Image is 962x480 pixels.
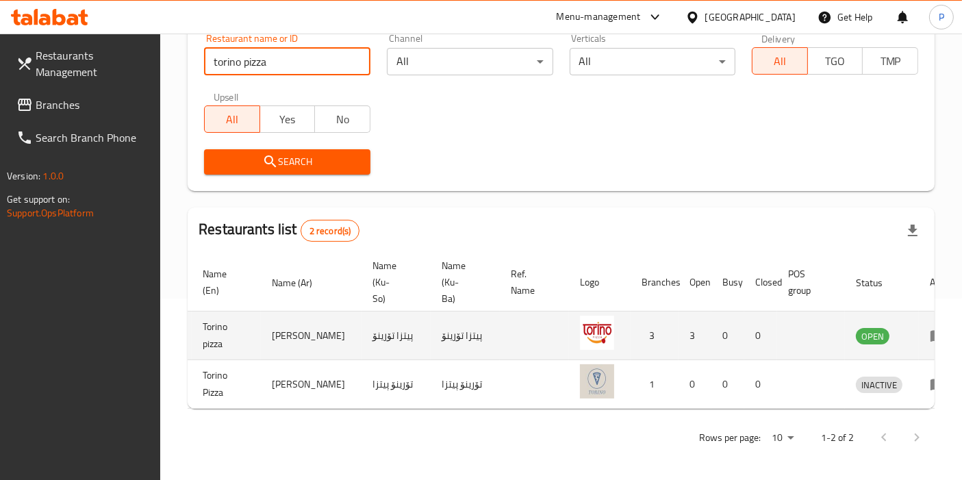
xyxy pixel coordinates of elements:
button: Search [204,149,370,175]
span: No [320,110,365,129]
td: 1 [631,360,679,409]
div: All [570,48,736,75]
span: OPEN [856,329,889,344]
span: INACTIVE [856,377,902,393]
label: Delivery [761,34,796,43]
a: Support.OpsPlatform [7,204,94,222]
div: Rows per page: [766,428,799,449]
p: 1-2 of 2 [821,429,854,446]
div: Menu [930,376,955,392]
th: Busy [711,253,744,312]
button: TGO [807,47,863,75]
button: All [204,105,260,133]
div: Export file [896,214,929,247]
input: Search for restaurant name or ID.. [204,48,370,75]
span: Get support on: [7,190,70,208]
div: Total records count [301,220,360,242]
a: Restaurants Management [5,39,161,88]
span: All [758,51,802,71]
td: 0 [679,360,711,409]
p: Rows per page: [699,429,761,446]
span: TMP [868,51,913,71]
td: 0 [711,360,744,409]
span: Branches [36,97,150,113]
div: Menu-management [557,9,641,25]
td: 0 [744,360,777,409]
a: Search Branch Phone [5,121,161,154]
span: Name (Ku-Ba) [442,257,483,307]
td: Torino Pizza [192,360,261,409]
td: [PERSON_NAME] [261,360,362,409]
div: [GEOGRAPHIC_DATA] [705,10,796,25]
span: Name (Ar) [272,275,330,291]
button: Yes [260,105,316,133]
div: All [387,48,553,75]
span: Restaurants Management [36,47,150,80]
span: Status [856,275,900,291]
span: Yes [266,110,310,129]
img: Torino Pizza [580,364,614,399]
td: تۆرینۆ پیتزا [431,360,500,409]
td: Torino pizza [192,312,261,360]
th: Open [679,253,711,312]
span: Search Branch Phone [36,129,150,146]
td: پیتزا تۆرینۆ [362,312,431,360]
td: 3 [679,312,711,360]
div: OPEN [856,328,889,344]
button: TMP [862,47,918,75]
th: Closed [744,253,777,312]
button: All [752,47,808,75]
span: POS group [788,266,828,299]
span: Version: [7,167,40,185]
span: Name (En) [203,266,244,299]
span: 2 record(s) [301,225,359,238]
span: TGO [813,51,858,71]
td: 0 [744,312,777,360]
span: P [939,10,944,25]
td: تۆرینۆ پیتزا [362,360,431,409]
td: 0 [711,312,744,360]
td: [PERSON_NAME] [261,312,362,360]
h2: Restaurants list [199,219,359,242]
a: Branches [5,88,161,121]
span: All [210,110,255,129]
th: Branches [631,253,679,312]
span: 1.0.0 [42,167,64,185]
th: Logo [569,253,631,312]
td: 3 [631,312,679,360]
span: Search [215,153,359,170]
button: No [314,105,370,133]
span: Name (Ku-So) [372,257,414,307]
label: Upsell [214,92,239,101]
span: Ref. Name [511,266,553,299]
td: پیتزا تۆرینۆ [431,312,500,360]
img: Torino pizza [580,316,614,350]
